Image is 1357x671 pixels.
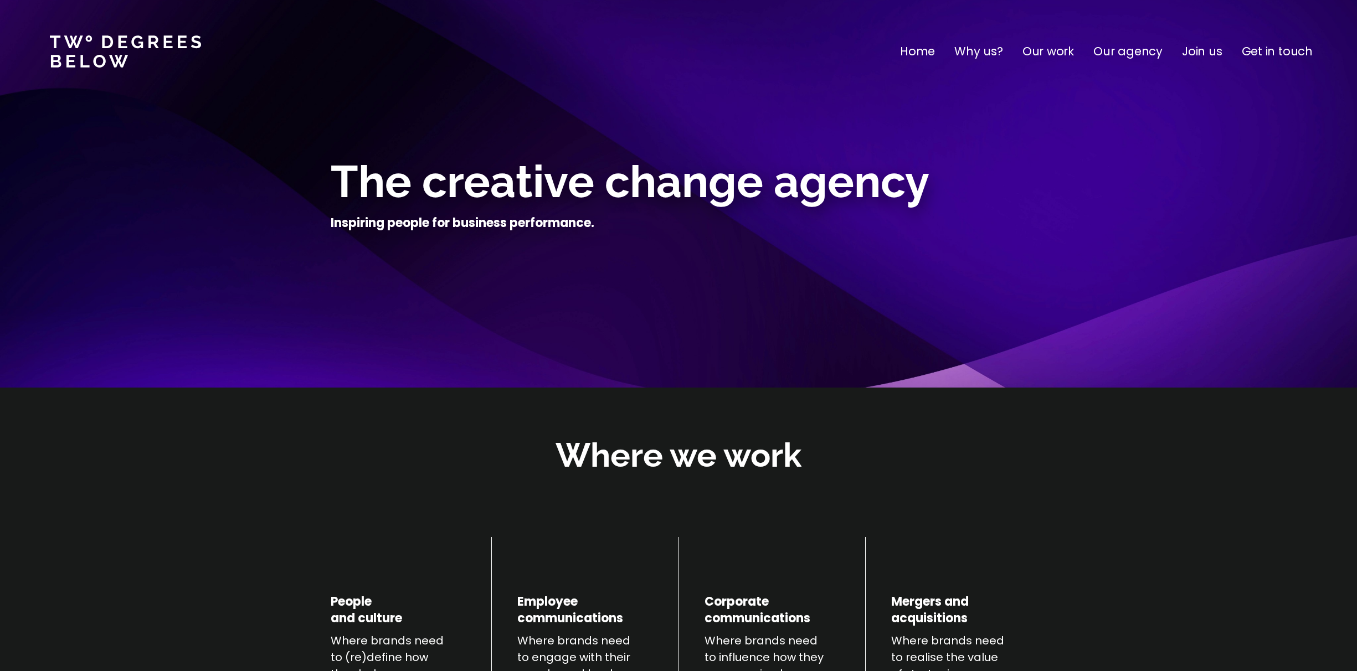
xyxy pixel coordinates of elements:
a: Our work [1022,43,1074,60]
h4: Inspiring people for business performance. [331,215,594,231]
h4: People and culture [331,593,402,627]
a: Get in touch [1242,43,1313,60]
a: Our agency [1093,43,1163,60]
a: Join us [1182,43,1222,60]
a: Why us? [954,43,1003,60]
h4: Mergers and acquisitions [891,593,969,627]
h4: Employee communications [517,593,623,627]
h4: Corporate communications [705,593,810,627]
h2: Where we work [556,433,801,478]
a: Home [900,43,935,60]
span: The creative change agency [331,156,929,208]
